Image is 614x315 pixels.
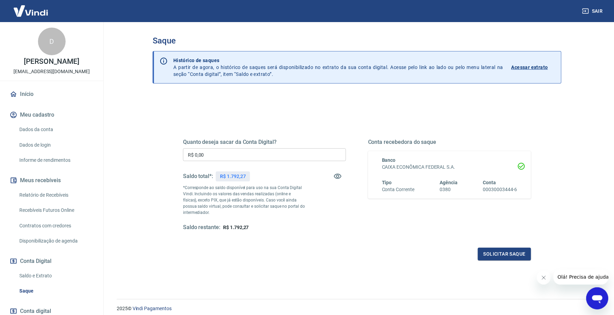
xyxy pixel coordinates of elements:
h6: CAIXA ECONÔMICA FEDERAL S.A. [382,164,517,171]
a: Recebíveis Futuros Online [17,203,95,217]
a: Relatório de Recebíveis [17,188,95,202]
p: [PERSON_NAME] [24,58,79,65]
h5: Saldo restante: [183,224,220,231]
p: 2025 © [117,305,597,312]
p: A partir de agora, o histórico de saques será disponibilizado no extrato da sua conta digital. Ac... [173,57,503,78]
a: Início [8,87,95,102]
div: D [38,28,66,55]
span: Tipo [382,180,392,185]
a: Disponibilização de agenda [17,234,95,248]
button: Meu cadastro [8,107,95,122]
h3: Saque [153,36,562,46]
h6: 00030003444-6 [483,186,517,193]
a: Saldo e Extrato [17,269,95,283]
span: R$ 1.792,27 [223,225,249,230]
span: Banco [382,157,396,163]
span: Olá! Precisa de ajuda? [4,5,58,10]
button: Solicitar saque [478,248,531,260]
button: Sair [581,5,606,18]
iframe: Mensagem da empresa [554,269,608,285]
button: Meus recebíveis [8,173,95,188]
a: Acessar extrato [511,57,556,78]
iframe: Fechar mensagem [537,271,551,285]
a: Dados da conta [17,122,95,137]
p: Acessar extrato [511,64,548,71]
p: *Corresponde ao saldo disponível para uso na sua Conta Digital Vindi. Incluindo os valores das ve... [183,185,305,216]
h5: Conta recebedora do saque [368,139,531,146]
p: [EMAIL_ADDRESS][DOMAIN_NAME] [13,68,90,75]
h5: Saldo total*: [183,173,213,180]
button: Conta Digital [8,254,95,269]
h5: Quanto deseja sacar da Conta Digital? [183,139,346,146]
span: Agência [440,180,458,185]
h6: 0380 [440,186,458,193]
p: Histórico de saques [173,57,503,64]
iframe: Botão para abrir a janela de mensagens [586,287,608,309]
p: R$ 1.792,27 [220,173,246,180]
a: Saque [17,284,95,298]
img: Vindi [8,0,53,21]
a: Dados de login [17,138,95,152]
span: Conta [483,180,496,185]
a: Informe de rendimentos [17,153,95,167]
a: Contratos com credores [17,219,95,233]
h6: Conta Corrente [382,186,414,193]
a: Vindi Pagamentos [133,306,172,311]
